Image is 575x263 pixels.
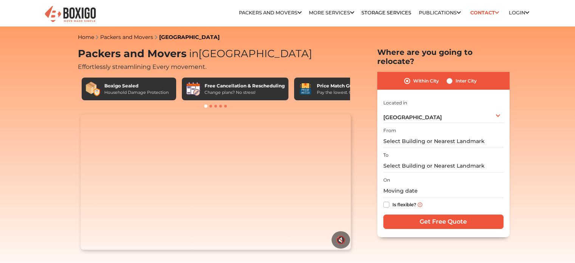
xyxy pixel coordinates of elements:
span: [GEOGRAPHIC_DATA] [383,114,442,121]
label: From [383,127,396,134]
h1: Packers and Movers [78,48,354,60]
a: Packers and Movers [100,34,153,40]
label: Is flexible? [392,200,416,208]
input: Get Free Quote [383,215,504,229]
div: Change plans? No stress! [205,89,285,96]
img: Free Cancellation & Rescheduling [186,81,201,96]
label: Located in [383,100,407,106]
a: Contact [468,7,502,19]
h2: Where are you going to relocate? [377,48,510,66]
input: Select Building or Nearest Landmark [383,135,504,148]
label: To [383,152,389,159]
span: in [189,47,198,60]
label: Inter City [456,76,477,86]
span: [GEOGRAPHIC_DATA] [186,47,312,60]
label: Within City [413,76,439,86]
a: Publications [419,10,461,16]
div: Pay the lowest. Guaranteed! [317,89,374,96]
video: Your browser does not support the video tag. [81,114,351,250]
span: Effortlessly streamlining Every movement. [78,63,206,70]
input: Select Building or Nearest Landmark [383,159,504,173]
a: [GEOGRAPHIC_DATA] [159,34,220,40]
a: Storage Services [361,10,411,16]
a: Home [78,34,94,40]
input: Moving date [383,184,504,198]
a: More services [309,10,354,16]
label: On [383,177,390,184]
div: Household Damage Protection [104,89,169,96]
img: Price Match Guarantee [298,81,313,96]
img: Boxigo [44,5,97,23]
a: Packers and Movers [239,10,302,16]
img: info [418,202,422,207]
div: Free Cancellation & Rescheduling [205,82,285,89]
div: Price Match Guarantee [317,82,374,89]
button: 🔇 [332,231,350,249]
img: Boxigo Sealed [85,81,101,96]
div: Boxigo Sealed [104,82,169,89]
a: Login [509,10,529,16]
